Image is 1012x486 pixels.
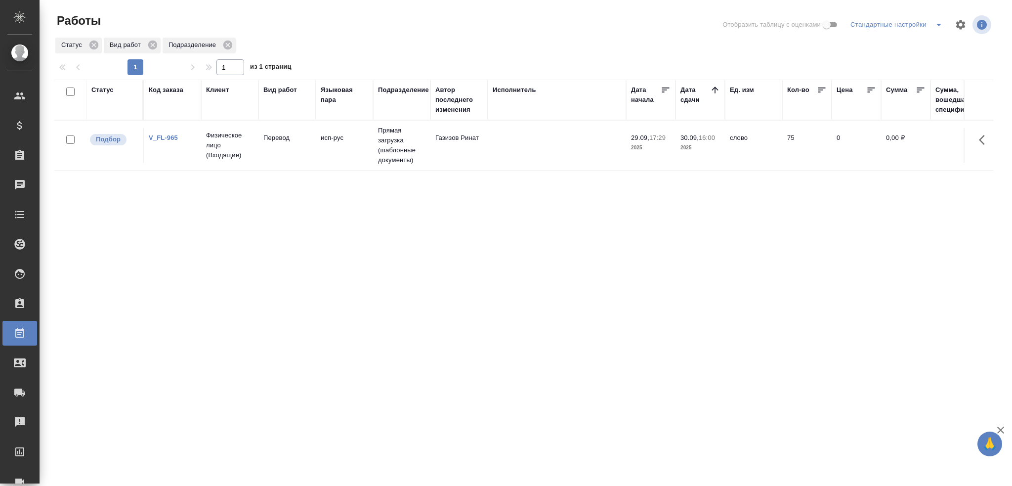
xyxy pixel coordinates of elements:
[949,13,972,37] span: Настроить таблицу
[649,134,666,141] p: 17:29
[316,128,373,163] td: исп-рус
[149,134,178,141] a: V_FL-965
[730,85,754,95] div: Ед. изм
[881,128,930,163] td: 0,00 ₽
[110,40,144,50] p: Вид работ
[837,85,853,95] div: Цена
[935,85,985,115] div: Сумма, вошедшая в спецификацию
[61,40,85,50] p: Статус
[96,134,121,144] p: Подбор
[91,85,114,95] div: Статус
[782,128,832,163] td: 75
[680,143,720,153] p: 2025
[699,134,715,141] p: 16:00
[787,85,809,95] div: Кол-во
[163,38,236,53] div: Подразделение
[972,15,993,34] span: Посмотреть информацию
[373,121,430,170] td: Прямая загрузка (шаблонные документы)
[169,40,219,50] p: Подразделение
[722,20,821,30] span: Отобразить таблицу с оценками
[680,134,699,141] p: 30.09,
[430,128,488,163] td: Газизов Ринат
[55,38,102,53] div: Статус
[250,61,292,75] span: из 1 страниц
[832,128,881,163] td: 0
[89,133,138,146] div: Можно подбирать исполнителей
[206,85,229,95] div: Клиент
[848,17,949,33] div: split button
[977,432,1002,456] button: 🙏
[149,85,183,95] div: Код заказа
[321,85,368,105] div: Языковая пара
[631,85,661,105] div: Дата начала
[435,85,483,115] div: Автор последнего изменения
[973,128,997,152] button: Здесь прячутся важные кнопки
[104,38,161,53] div: Вид работ
[54,13,101,29] span: Работы
[263,133,311,143] p: Перевод
[725,128,782,163] td: слово
[378,85,429,95] div: Подразделение
[263,85,297,95] div: Вид работ
[206,131,253,160] p: Физическое лицо (Входящие)
[680,85,710,105] div: Дата сдачи
[981,434,998,454] span: 🙏
[631,134,649,141] p: 29.09,
[886,85,907,95] div: Сумма
[493,85,536,95] div: Исполнитель
[631,143,671,153] p: 2025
